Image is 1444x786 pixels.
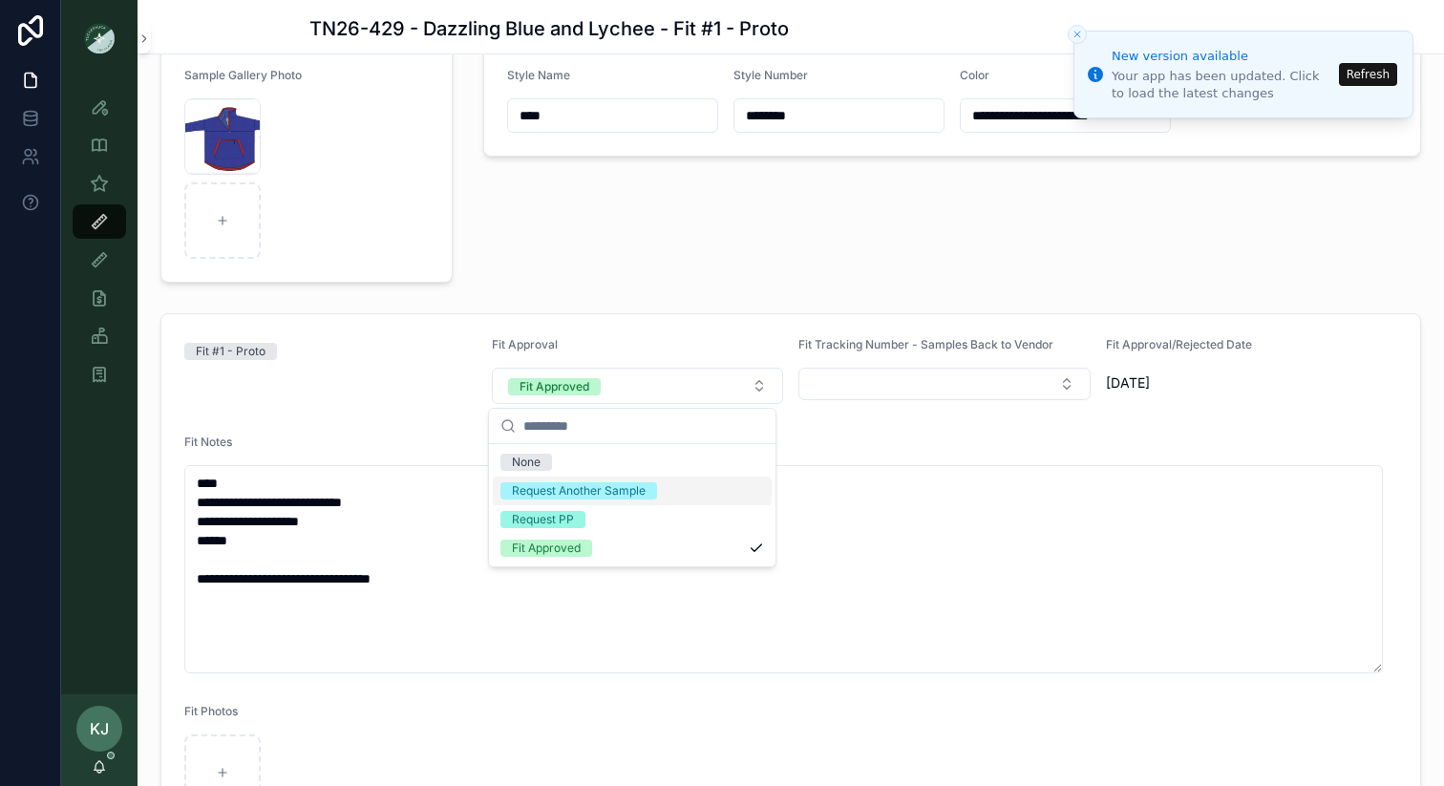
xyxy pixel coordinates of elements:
span: Fit Approval/Rejected Date [1106,337,1252,351]
span: Style Name [507,68,570,82]
div: Request PP [512,511,574,528]
span: Color [960,68,989,82]
div: Fit #1 - Proto [196,343,265,360]
div: Fit Approved [512,540,581,557]
button: Close toast [1068,25,1087,44]
div: Your app has been updated. Click to load the latest changes [1112,68,1333,102]
div: New version available [1112,47,1333,66]
button: Select Button [798,368,1091,400]
span: Fit Notes [184,435,232,449]
span: Style Number [733,68,808,82]
button: Refresh [1339,63,1397,86]
span: KJ [90,717,109,740]
span: Sample Gallery Photo [184,68,302,82]
button: Select Button [492,368,784,404]
span: Fit Photos [184,704,238,718]
div: scrollable content [61,76,138,416]
img: App logo [84,23,115,53]
span: Fit Approval [492,337,558,351]
div: Request Another Sample [512,482,646,499]
div: Suggestions [489,444,775,566]
div: Fit Approved [520,378,589,395]
div: None [512,454,541,471]
span: Fit Tracking Number - Samples Back to Vendor [798,337,1053,351]
h1: TN26-429 - Dazzling Blue and Lychee - Fit #1 - Proto [309,15,789,42]
span: [DATE] [1106,373,1398,393]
